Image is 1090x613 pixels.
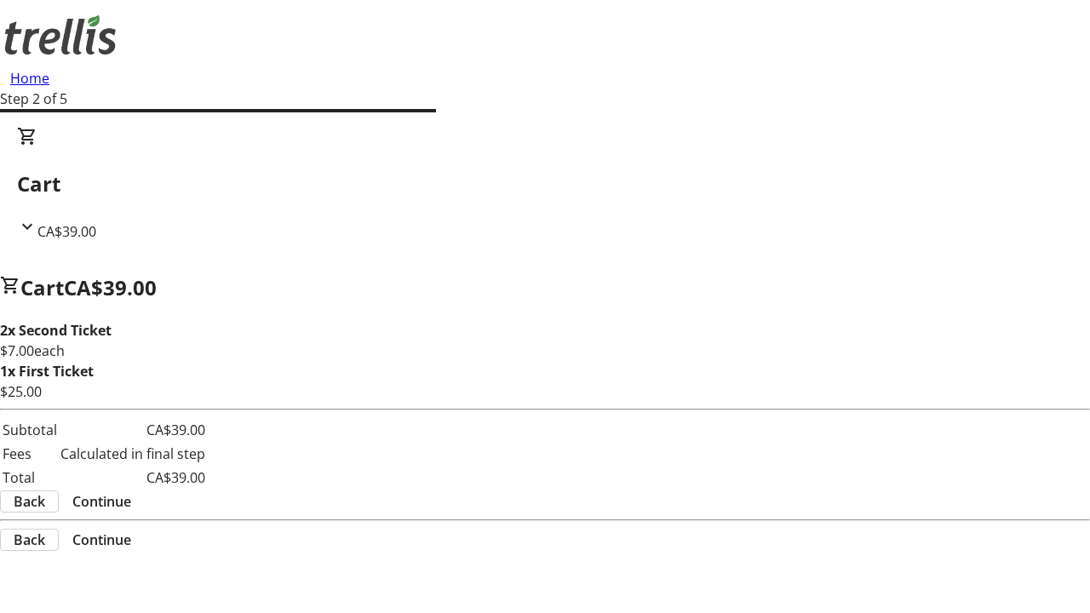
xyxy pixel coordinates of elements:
[17,126,1073,242] div: CartCA$39.00
[60,467,206,489] td: CA$39.00
[2,419,58,441] td: Subtotal
[60,419,206,441] td: CA$39.00
[59,491,145,512] button: Continue
[37,222,96,241] span: CA$39.00
[17,169,1073,199] h2: Cart
[60,443,206,465] td: Calculated in final step
[64,273,157,301] span: CA$39.00
[2,467,58,489] td: Total
[20,273,64,301] span: Cart
[72,491,131,512] span: Continue
[2,443,58,465] td: Fees
[14,491,45,512] span: Back
[59,530,145,550] button: Continue
[72,530,131,550] span: Continue
[14,530,45,550] span: Back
